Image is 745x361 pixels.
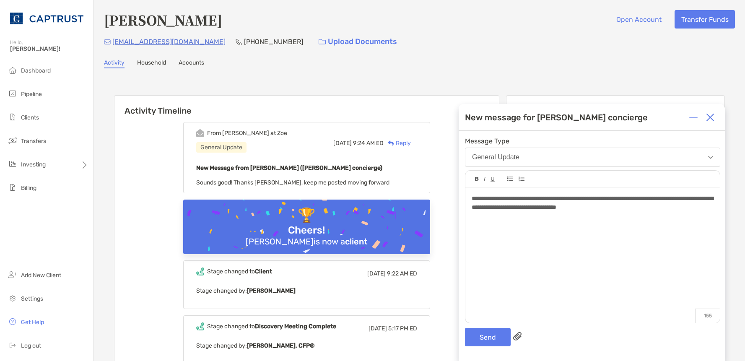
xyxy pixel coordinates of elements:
[183,200,430,272] img: Confetti
[207,323,336,330] div: Stage changed to
[104,39,111,44] img: Email Icon
[507,177,513,181] img: Editor control icon
[475,177,479,181] img: Editor control icon
[706,113,714,122] img: Close
[518,177,524,182] img: Editor control icon
[196,129,204,137] img: Event icon
[388,325,417,332] span: 5:17 PM ED
[8,270,18,280] img: add_new_client icon
[196,179,389,186] span: Sounds good! Thanks [PERSON_NAME], keep me posted moving forward
[689,113,698,122] img: Expand or collapse
[255,323,336,330] b: Discovery Meeting Complete
[207,130,287,137] div: From [PERSON_NAME] at Zoe
[196,340,417,351] p: Stage changed by:
[333,140,352,147] span: [DATE]
[465,328,511,346] button: Send
[247,342,314,349] b: [PERSON_NAME], CFP®
[513,332,522,340] img: paperclip attachments
[491,177,495,182] img: Editor control icon
[21,67,51,74] span: Dashboard
[8,293,18,303] img: settings icon
[313,33,402,51] a: Upload Documents
[242,236,371,247] div: [PERSON_NAME] is now a
[285,224,328,236] div: Cheers!
[472,153,519,161] div: General Update
[319,39,326,45] img: button icon
[196,268,204,275] img: Event icon
[196,322,204,330] img: Event icon
[10,45,88,52] span: [PERSON_NAME]!
[465,137,720,145] span: Message Type
[247,287,296,294] b: [PERSON_NAME]
[196,142,247,153] div: General Update
[610,10,668,29] button: Open Account
[104,59,125,68] a: Activity
[8,135,18,145] img: transfers icon
[21,342,41,349] span: Log out
[369,325,387,332] span: [DATE]
[8,159,18,169] img: investing icon
[8,88,18,99] img: pipeline icon
[387,270,417,277] span: 9:22 AM ED
[465,148,720,167] button: General Update
[10,3,83,34] img: CAPTRUST Logo
[353,140,384,147] span: 9:24 AM ED
[8,112,18,122] img: clients icon
[8,317,18,327] img: get-help icon
[388,140,394,146] img: Reply icon
[21,319,44,326] span: Get Help
[384,139,411,148] div: Reply
[104,10,222,29] h4: [PERSON_NAME]
[484,177,485,181] img: Editor control icon
[294,207,319,224] div: 🏆
[137,59,166,68] a: Household
[179,59,204,68] a: Accounts
[367,270,386,277] span: [DATE]
[675,10,735,29] button: Transfer Funds
[8,65,18,75] img: dashboard icon
[236,39,242,45] img: Phone Icon
[207,268,272,275] div: Stage changed to
[196,286,417,296] p: Stage changed by:
[8,340,18,350] img: logout icon
[196,164,382,171] b: New Message from [PERSON_NAME] ([PERSON_NAME] concierge)
[345,236,368,247] b: client
[21,91,42,98] span: Pipeline
[21,272,61,279] span: Add New Client
[465,112,648,122] div: New message for [PERSON_NAME] concierge
[21,295,43,302] span: Settings
[21,138,46,145] span: Transfers
[21,161,46,168] span: Investing
[114,96,499,116] h6: Activity Timeline
[8,182,18,192] img: billing icon
[695,309,720,323] p: 155
[21,184,36,192] span: Billing
[255,268,272,275] b: Client
[21,114,39,121] span: Clients
[244,36,303,47] p: [PHONE_NUMBER]
[708,156,713,159] img: Open dropdown arrow
[112,36,226,47] p: [EMAIL_ADDRESS][DOMAIN_NAME]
